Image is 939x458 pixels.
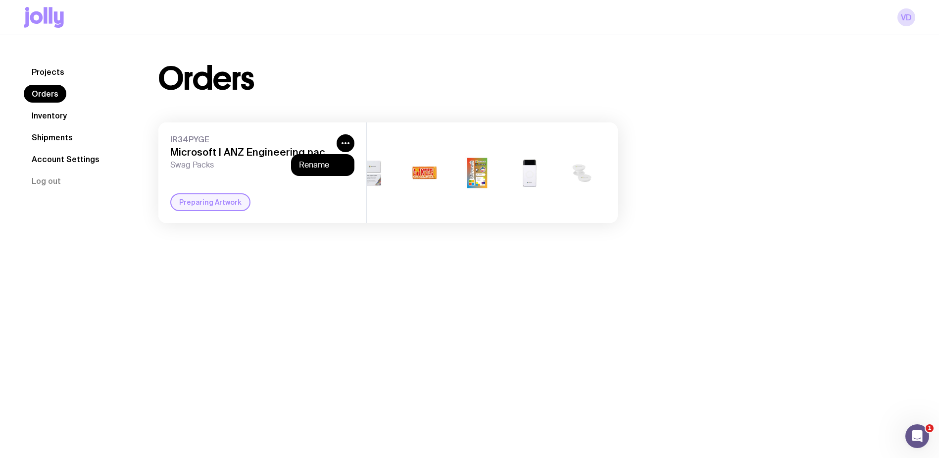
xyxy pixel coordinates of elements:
[905,424,929,448] iframe: Intercom live chat
[24,172,69,190] button: Log out
[926,424,934,432] span: 1
[170,146,333,158] h3: Microsoft | ANZ Engineering packs
[24,150,107,168] a: Account Settings
[170,160,333,170] span: Swag Packs
[170,134,333,144] span: IR34PYGE
[24,128,81,146] a: Shipments
[24,63,72,81] a: Projects
[24,85,66,103] a: Orders
[158,63,254,95] h1: Orders
[299,160,346,170] button: Rename
[24,107,75,124] a: Inventory
[897,8,915,26] a: VD
[170,193,250,211] div: Preparing Artwork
